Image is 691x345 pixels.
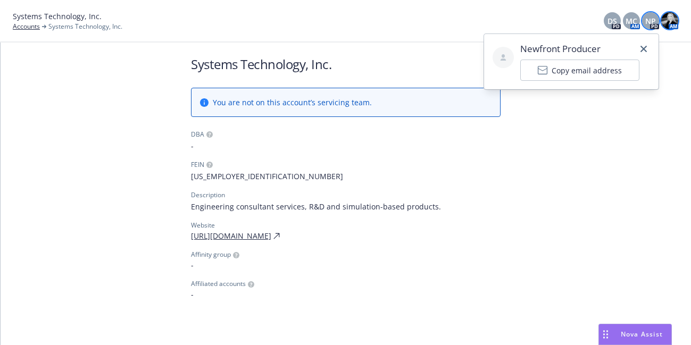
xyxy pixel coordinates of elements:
a: close [637,43,650,55]
span: Systems Technology, Inc. [13,11,102,22]
div: FEIN [191,160,204,170]
span: Newfront Producer [520,43,639,55]
div: Website [191,221,501,230]
span: NP [645,15,656,27]
span: Affiliated accounts [191,279,246,289]
button: Nova Assist [598,324,672,345]
div: Drag to move [599,324,612,344]
span: - [191,140,501,152]
span: [US_EMPLOYER_IDENTIFICATION_NUMBER] [191,171,501,182]
span: - [191,289,501,300]
button: Copy email address [520,60,639,81]
span: Copy email address [552,65,622,76]
div: DBA [191,130,204,139]
h1: Systems Technology, Inc. [191,55,501,73]
span: Nova Assist [621,330,663,339]
span: Systems Technology, Inc. [48,22,122,31]
span: Engineering consultant services, R&D and simulation-based products. [191,201,501,212]
div: Description [191,190,225,200]
img: photo [661,12,678,29]
span: You are not on this account’s servicing team. [213,97,372,108]
span: MC [626,15,637,27]
a: [URL][DOMAIN_NAME] [191,230,271,241]
a: Accounts [13,22,40,31]
span: Affinity group [191,250,231,259]
span: DS [607,15,617,27]
span: - [191,259,501,271]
